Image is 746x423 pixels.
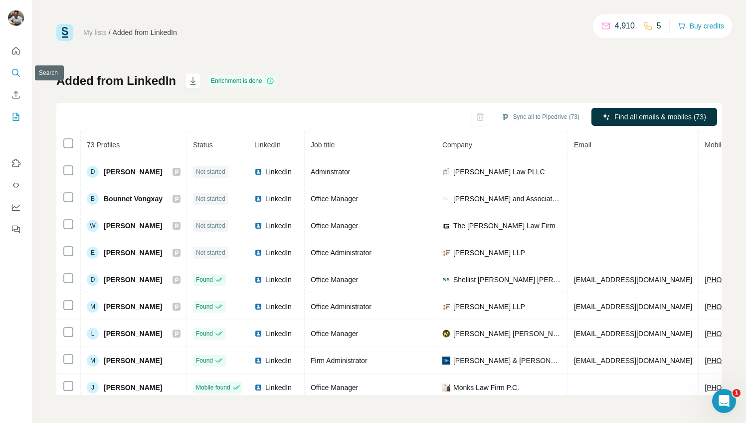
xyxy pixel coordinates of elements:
[311,384,358,392] span: Office Manager
[56,24,73,41] img: Surfe Logo
[196,383,230,392] span: Mobile found
[254,222,262,230] img: LinkedIn logo
[193,141,213,149] span: Status
[254,303,262,311] img: LinkedIn logo
[442,276,450,284] img: company-logo
[265,167,292,177] span: LinkedIn
[196,194,225,203] span: Not started
[254,357,262,365] img: LinkedIn logo
[311,330,358,338] span: Office Manager
[8,198,24,216] button: Dashboard
[453,248,525,258] span: [PERSON_NAME] LLP
[8,176,24,194] button: Use Surfe API
[254,249,262,257] img: LinkedIn logo
[196,248,225,257] span: Not started
[265,248,292,258] span: LinkedIn
[453,302,525,312] span: [PERSON_NAME] LLP
[657,20,661,32] p: 5
[56,73,176,89] h1: Added from LinkedIn
[705,141,725,149] span: Mobile
[574,303,692,311] span: [EMAIL_ADDRESS][DOMAIN_NAME]
[453,221,556,231] span: The [PERSON_NAME] Law Firm
[196,329,213,338] span: Found
[453,167,545,177] span: [PERSON_NAME] Law PLLC
[453,356,561,366] span: [PERSON_NAME] & [PERSON_NAME], P.C.
[254,168,262,176] img: LinkedIn logo
[265,329,292,339] span: LinkedIn
[591,108,717,126] button: Find all emails & mobiles (73)
[104,248,162,258] span: [PERSON_NAME]
[104,275,162,285] span: [PERSON_NAME]
[311,222,358,230] span: Office Manager
[442,249,450,257] img: company-logo
[104,356,162,366] span: [PERSON_NAME]
[265,302,292,312] span: LinkedIn
[453,383,519,393] span: Monks Law Firm P.C.
[104,167,162,177] span: [PERSON_NAME]
[678,19,724,33] button: Buy credits
[615,20,635,32] p: 4,910
[87,382,99,394] div: J
[104,302,162,312] span: [PERSON_NAME]
[8,86,24,104] button: Enrich CSV
[254,141,281,149] span: LinkedIn
[8,108,24,126] button: My lists
[208,75,277,87] div: Enrichment is done
[87,247,99,259] div: E
[87,141,120,149] span: 73 Profiles
[442,141,472,149] span: Company
[196,221,225,230] span: Not started
[87,193,99,205] div: B
[442,357,450,365] img: company-logo
[83,28,107,36] a: My lists
[733,389,741,397] span: 1
[574,330,692,338] span: [EMAIL_ADDRESS][DOMAIN_NAME]
[311,276,358,284] span: Office Manager
[494,109,586,124] button: Sync all to Pipedrive (73)
[8,10,24,26] img: Avatar
[196,275,213,284] span: Found
[574,141,591,149] span: Email
[104,194,163,204] span: Bounnet Vongxay
[453,194,561,204] span: [PERSON_NAME] and Associates, PLLC, Immigration Law and Employment Law
[265,383,292,393] span: LinkedIn
[254,195,262,203] img: LinkedIn logo
[113,27,177,37] div: Added from LinkedIn
[311,357,368,365] span: Firm Administrator
[311,303,372,311] span: Office Administrator
[104,221,162,231] span: [PERSON_NAME]
[442,195,450,203] img: company-logo
[87,301,99,313] div: M
[442,303,450,311] img: company-logo
[8,154,24,172] button: Use Surfe on LinkedIn
[265,275,292,285] span: LinkedIn
[109,27,111,37] li: /
[453,329,561,339] span: [PERSON_NAME] [PERSON_NAME] Law Firm
[311,249,372,257] span: Office Administrator
[311,141,335,149] span: Job title
[104,329,162,339] span: [PERSON_NAME]
[8,42,24,60] button: Quick start
[265,356,292,366] span: LinkedIn
[254,330,262,338] img: LinkedIn logo
[104,383,162,393] span: [PERSON_NAME]
[87,328,99,340] div: L
[442,384,450,392] img: company-logo
[442,330,450,338] img: company-logo
[311,195,358,203] span: Office Manager
[8,64,24,82] button: Search
[87,274,99,286] div: D
[196,302,213,311] span: Found
[614,112,706,122] span: Find all emails & mobiles (73)
[8,220,24,238] button: Feedback
[265,194,292,204] span: LinkedIn
[196,356,213,365] span: Found
[453,275,561,285] span: Shellist [PERSON_NAME] [PERSON_NAME] LLP
[442,222,450,230] img: company-logo
[254,384,262,392] img: LinkedIn logo
[87,220,99,232] div: W
[574,276,692,284] span: [EMAIL_ADDRESS][DOMAIN_NAME]
[311,168,350,176] span: Adminstrator
[254,276,262,284] img: LinkedIn logo
[87,355,99,367] div: M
